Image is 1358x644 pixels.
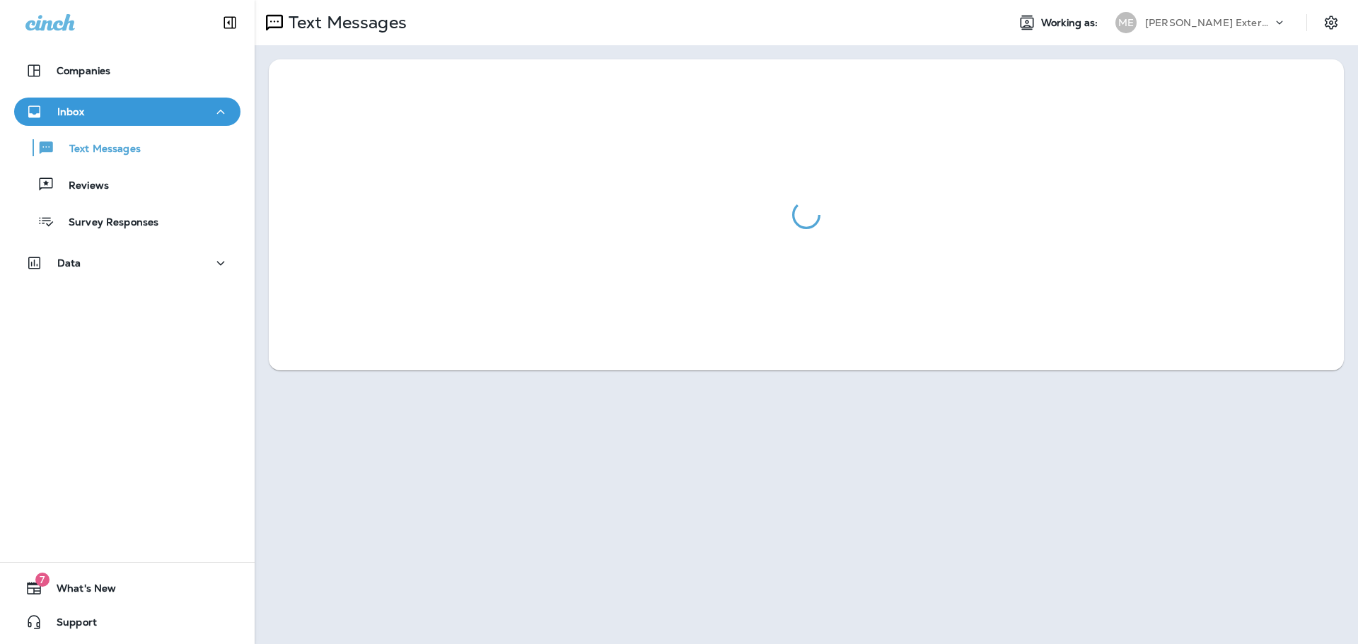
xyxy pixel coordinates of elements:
[42,616,97,633] span: Support
[1115,12,1137,33] div: ME
[57,106,84,117] p: Inbox
[210,8,250,37] button: Collapse Sidebar
[57,257,81,269] p: Data
[55,143,141,156] p: Text Messages
[1041,17,1101,29] span: Working as:
[14,249,240,277] button: Data
[14,170,240,199] button: Reviews
[14,574,240,602] button: 7What's New
[57,65,110,76] p: Companies
[14,57,240,85] button: Companies
[14,98,240,126] button: Inbox
[283,12,407,33] p: Text Messages
[14,206,240,236] button: Survey Responses
[14,133,240,163] button: Text Messages
[1318,10,1344,35] button: Settings
[54,216,158,230] p: Survey Responses
[42,582,116,599] span: What's New
[1145,17,1272,28] p: [PERSON_NAME] Exterminating
[54,180,109,193] p: Reviews
[14,608,240,636] button: Support
[35,573,50,587] span: 7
